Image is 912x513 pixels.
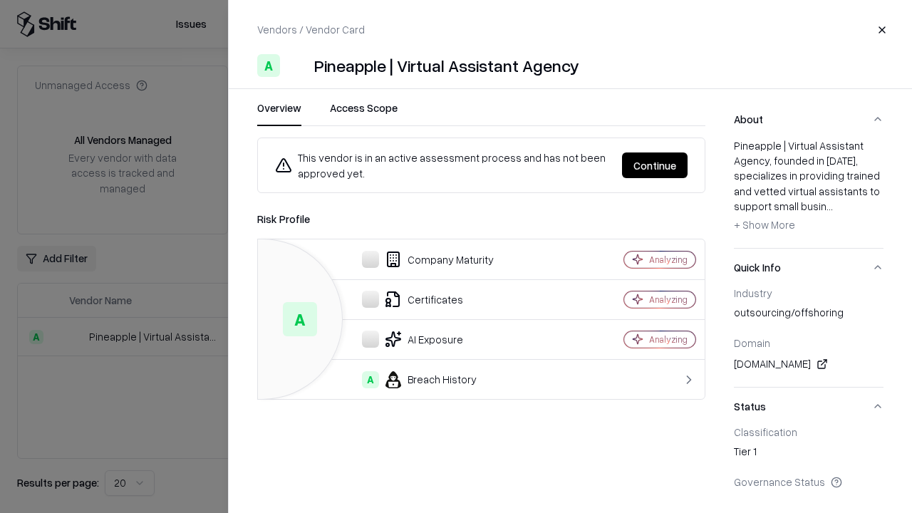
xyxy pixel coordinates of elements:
div: Certificates [269,291,574,308]
button: Status [734,388,883,425]
p: Vendors / Vendor Card [257,22,365,37]
div: Governance Status [734,475,883,488]
div: Pineapple | Virtual Assistant Agency [314,54,579,77]
div: Industry [734,286,883,299]
div: Breach History [269,371,574,388]
div: Classification [734,425,883,438]
img: Pineapple | Virtual Assistant Agency [286,54,309,77]
div: About [734,138,883,248]
div: Domain [734,336,883,349]
button: + Show More [734,214,795,237]
div: Risk Profile [257,210,705,227]
div: This vendor is in an active assessment process and has not been approved yet. [275,150,611,181]
div: A [283,302,317,336]
div: Company Maturity [269,251,574,268]
div: Analyzing [649,294,688,306]
div: [DOMAIN_NAME] [734,356,883,373]
div: outsourcing/offshoring [734,305,883,325]
span: ... [826,199,833,212]
div: Analyzing [649,333,688,346]
button: Quick Info [734,249,883,286]
button: Overview [257,100,301,126]
span: + Show More [734,218,795,231]
div: AI Exposure [269,331,574,348]
button: About [734,100,883,138]
button: Access Scope [330,100,398,126]
div: Tier 1 [734,444,883,464]
div: Analyzing [649,254,688,266]
div: A [362,371,379,388]
div: Quick Info [734,286,883,387]
div: Pineapple | Virtual Assistant Agency, founded in [DATE], specializes in providing trained and vet... [734,138,883,237]
button: Continue [622,152,688,178]
div: A [257,54,280,77]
